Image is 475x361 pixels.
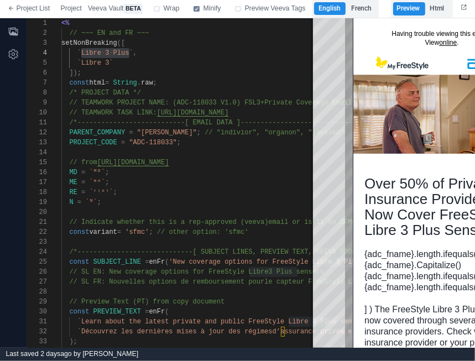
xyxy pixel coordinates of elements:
[113,189,117,196] span: ;
[268,248,467,256] span: EVIEW TEXT, VEEVA DROPDOWNS ]---------------------
[69,338,77,346] span: );
[69,119,268,127] span: /*---------------------------[ EMAIL DATA ]-------
[27,347,47,357] div: 34
[124,4,143,14] span: beta
[85,198,97,206] span: `ᴺ`
[69,298,225,306] span: // Preview Text (PT) from copy document
[27,297,47,307] div: 29
[27,148,47,158] div: 14
[81,189,85,196] span: =
[153,79,157,87] span: ;
[69,189,77,196] span: RE
[145,308,149,316] span: =
[27,287,47,297] div: 28
[157,109,229,117] span: [URL][DOMAIN_NAME]
[61,39,117,47] span: setNonBreaking
[264,278,396,286] span: le capteur FreeStyle Libre 3 Plus
[268,218,463,226] span: email or is it an SFMC email (0 or 1) as the inde
[203,4,221,14] span: Minify
[27,168,47,177] div: 16
[137,129,197,137] span: "[PERSON_NAME]"
[165,258,169,266] span: (
[69,308,89,316] span: const
[27,88,47,98] div: 8
[157,228,249,236] span: // other option: 'sfmc'
[27,237,47,247] div: 23
[69,109,156,117] span: // TEAMWORK TASK LINK:
[97,198,101,206] span: ;
[27,48,47,58] div: 4
[27,267,47,277] div: 26
[117,228,121,236] span: =
[27,128,47,138] div: 12
[346,2,377,15] label: French
[89,179,105,186] span: `ᵐᵉ`
[113,49,133,57] span: Plus`
[93,308,141,316] span: PREVIEW_TEXT
[69,99,264,107] span: // TEAMWORK PROJECT NAME: (ADC-118033 V1.0) FSL3+
[69,268,268,276] span: // SL EN: New coverage options for FreeStyle Libre
[105,169,109,176] span: ;
[164,4,180,14] span: Wrap
[27,197,47,207] div: 19
[197,129,201,137] span: ;
[69,139,117,147] span: PROJECT_CODE
[69,159,97,166] span: // from
[61,19,69,27] span: <%
[117,39,125,47] span: ([
[27,68,47,78] div: 6
[27,28,47,38] div: 2
[69,89,141,97] span: /* PROJECT DATA */
[121,139,125,147] span: =
[105,79,109,87] span: =
[69,169,77,176] span: MD
[169,258,368,266] span: 'New coverage options for FreeStyle Libre 3 Plus s
[177,139,181,147] span: ;
[69,218,268,226] span: // Indicate whether this is a rep-approved (veeva)
[69,79,89,87] span: const
[11,231,166,352] div: {adc_fname}.length.ifequals([0] [] [Hi ] ){adc_fname}.Capitalize(){adc_fname}.length.ifequals([0]...
[69,129,125,137] span: PARENT_COMPANY
[77,59,113,67] span: `Libre 3`
[27,58,47,68] div: 5
[101,49,105,57] span: ·
[27,337,47,347] div: 33
[27,177,47,187] div: 17
[105,49,109,57] span: 3
[27,187,47,197] div: 18
[27,207,47,217] div: 20
[149,228,153,236] span: ;
[69,29,149,37] span: // ~~~ EN and FR ~~~
[165,308,169,316] span: (
[113,79,137,87] span: String
[81,169,85,176] span: =
[69,198,73,206] span: N
[69,179,77,186] span: ME
[27,327,47,337] div: 32
[27,227,47,237] div: 22
[88,4,143,14] span: Veeva Vault
[27,307,47,317] div: 30
[27,257,47,267] div: 25
[264,99,352,107] span: Private Coverage Email
[69,258,89,266] span: const
[89,169,105,176] span: `ᴹᴰ`
[77,198,81,206] span: =
[129,139,176,147] span: "ADC-118033"
[137,79,141,87] span: .
[129,129,133,137] span: =
[81,179,85,186] span: =
[69,69,81,77] span: ]);
[149,308,165,316] span: enFr
[89,189,113,196] span: `ʳ⁽ᵉ⁾`
[69,248,268,256] span: /*-----------------------------[ SUBJECT LINES, PR
[69,228,89,236] span: const
[27,118,47,128] div: 11
[205,129,344,137] span: // "indivior", "organon", "janssen"
[27,247,47,257] div: 24
[393,2,423,15] label: Preview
